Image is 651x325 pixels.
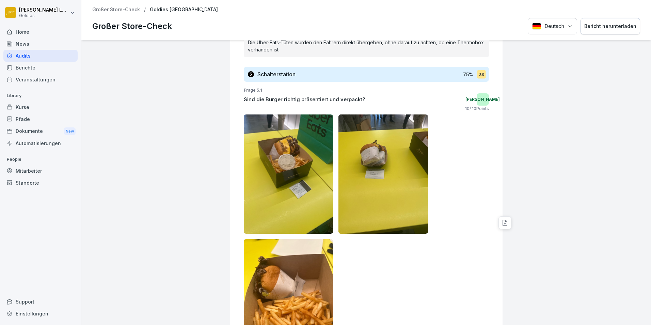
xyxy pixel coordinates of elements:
[244,87,489,93] p: Frage 5.1
[3,125,78,138] a: DokumenteNew
[19,13,69,18] p: Goldies
[3,74,78,86] a: Veranstaltungen
[3,154,78,165] p: People
[584,22,636,30] div: Bericht herunterladen
[244,96,365,104] p: Sind die Burger richtig präsentiert und verpackt?
[3,62,78,74] a: Berichte
[19,7,69,13] p: [PERSON_NAME] Loska
[528,18,577,35] button: Language
[92,7,140,13] a: Großer Store-Check
[3,113,78,125] a: Pfade
[92,20,172,32] p: Großer Store-Check
[477,93,489,106] div: [PERSON_NAME]
[3,50,78,62] a: Audits
[581,18,640,35] button: Bericht herunterladen
[3,296,78,308] div: Support
[244,114,333,234] img: yrms6el3tn9eub8pwe7vvq01.png
[3,137,78,149] a: Automatisierungen
[3,101,78,113] a: Kurse
[3,165,78,177] a: Mitarbeiter
[3,125,78,138] div: Dokumente
[3,177,78,189] a: Standorte
[532,23,541,30] img: Deutsch
[257,71,296,78] h3: Schalterstation
[3,26,78,38] a: Home
[338,114,428,234] img: j52jqpyhve1f49huin6su4w1.png
[248,71,254,77] div: 5
[3,308,78,320] a: Einstellungen
[544,22,564,30] p: Deutsch
[150,7,218,13] p: Goldies [GEOGRAPHIC_DATA]
[3,38,78,50] a: News
[477,70,486,79] div: 3.8
[463,71,473,78] p: 75 %
[465,106,489,112] p: 10 / 10 Points
[3,90,78,101] p: Library
[64,127,76,135] div: New
[248,39,485,53] p: Die Uber-Eats-Tüten wurden den Fahrern direkt übergeben, ohne darauf zu achten, ob eine Thermobox...
[144,7,146,13] p: /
